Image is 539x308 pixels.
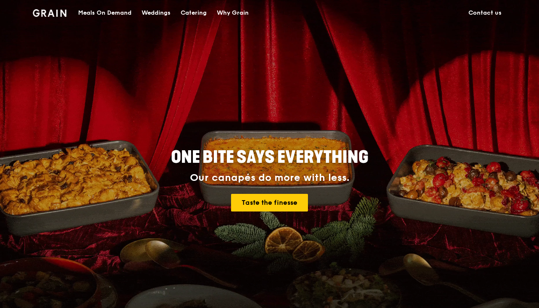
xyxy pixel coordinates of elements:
[217,0,249,26] div: Why Grain
[231,194,308,211] a: Taste the finesse
[78,0,131,26] div: Meals On Demand
[212,0,254,26] a: Why Grain
[171,147,368,167] span: ONE BITE SAYS EVERYTHING
[176,0,212,26] a: Catering
[463,0,507,26] a: Contact us
[137,0,176,26] a: Weddings
[118,172,421,184] div: Our canapés do more with less.
[181,0,207,26] div: Catering
[142,0,171,26] div: Weddings
[33,9,67,17] img: Grain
